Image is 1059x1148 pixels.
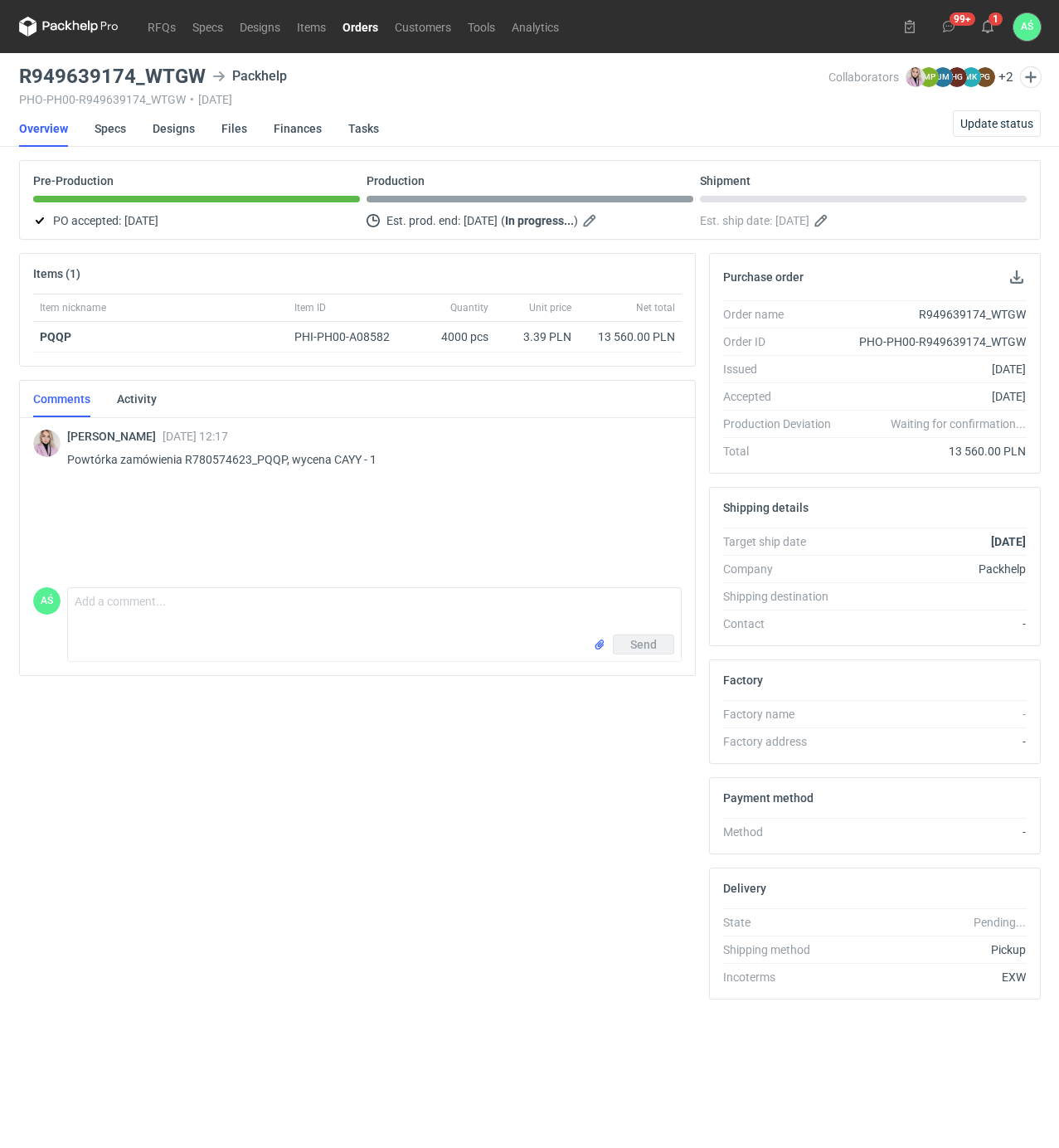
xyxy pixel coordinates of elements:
[636,301,675,314] span: Net total
[844,615,1027,632] div: -
[906,67,925,87] img: Klaudia Wiśniewska
[33,211,360,231] div: PO accepted:
[503,17,567,36] a: Analytics
[464,211,498,231] span: [DATE]
[33,430,61,457] img: Klaudia Wiśniewska
[723,388,844,405] div: Accepted
[844,824,1027,840] div: -
[139,17,184,36] a: RFQs
[723,941,844,958] div: Shipping method
[844,561,1027,577] div: Packhelp
[844,333,1027,350] div: PHO-PH00-R949639174_WTGW
[723,333,844,350] div: Order ID
[1013,13,1041,41] figcaption: AŚ
[935,13,962,40] button: 99+
[813,211,833,231] button: Edit estimated shipping date
[933,67,953,87] figcaption: JM
[974,916,1026,929] em: Pending...
[1007,267,1027,287] button: Download PO
[450,301,488,314] span: Quantity
[289,17,334,36] a: Items
[1019,66,1041,88] button: Edit collaborators
[153,110,195,147] a: Designs
[95,110,126,147] a: Specs
[723,416,844,432] div: Production Deviation
[33,381,90,417] a: Comments
[991,535,1026,548] strong: [DATE]
[998,70,1013,85] button: +2
[33,587,61,615] div: Adrian Świerżewski
[459,17,503,36] a: Tools
[723,443,844,460] div: Total
[960,118,1033,129] span: Update status
[386,17,459,36] a: Customers
[723,306,844,323] div: Order name
[613,635,674,654] button: Send
[947,67,967,87] figcaption: HG
[844,388,1027,405] div: [DATE]
[348,110,379,147] a: Tasks
[723,674,763,687] h2: Factory
[975,67,995,87] figcaption: PG
[502,328,571,345] div: 3.39 PLN
[212,66,287,86] div: Packhelp
[19,110,68,147] a: Overview
[163,430,228,443] span: [DATE] 12:17
[412,322,495,353] div: 4000 pcs
[585,328,675,345] div: 13 560.00 PLN
[67,450,668,469] p: Powtórka zamówienia R780574623_PQQP, wycena CAYY - 1
[844,733,1027,750] div: -
[184,17,231,36] a: Specs
[574,214,578,227] em: )
[221,110,247,147] a: Files
[231,17,289,36] a: Designs
[367,174,425,187] p: Production
[700,174,751,187] p: Shipment
[501,214,505,227] em: (
[529,301,571,314] span: Unit price
[367,211,693,231] div: Est. prod. end:
[723,824,844,840] div: Method
[953,110,1041,137] button: Update status
[891,416,1026,432] em: Waiting for confirmation...
[723,533,844,550] div: Target ship date
[124,211,158,231] span: [DATE]
[919,67,939,87] figcaption: MP
[630,639,657,650] span: Send
[33,174,114,187] p: Pre-Production
[828,71,899,84] span: Collaborators
[67,430,163,443] span: [PERSON_NAME]
[775,211,809,231] span: [DATE]
[33,267,80,280] h2: Items (1)
[19,93,828,106] div: PHO-PH00-R949639174_WTGW [DATE]
[723,361,844,377] div: Issued
[844,706,1027,722] div: -
[700,211,1027,231] div: Est. ship date:
[294,328,406,345] div: PHI-PH00-A08582
[723,588,844,605] div: Shipping destination
[723,969,844,985] div: Incoterms
[723,882,766,895] h2: Delivery
[723,733,844,750] div: Factory address
[844,969,1027,985] div: EXW
[844,306,1027,323] div: R949639174_WTGW
[581,211,601,231] button: Edit estimated production end date
[33,587,61,615] figcaption: AŚ
[844,443,1027,460] div: 13 560.00 PLN
[723,501,809,514] h2: Shipping details
[40,301,106,314] span: Item nickname
[1013,13,1041,41] div: Adrian Świerżewski
[334,17,386,36] a: Orders
[40,330,71,343] strong: PQQP
[723,270,804,284] h2: Purchase order
[723,615,844,632] div: Contact
[19,17,119,36] svg: Packhelp Pro
[505,214,574,227] strong: In progress...
[274,110,322,147] a: Finances
[117,381,157,417] a: Activity
[844,941,1027,958] div: Pickup
[19,66,206,86] h3: R949639174_WTGW
[974,13,1001,40] button: 1
[723,561,844,577] div: Company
